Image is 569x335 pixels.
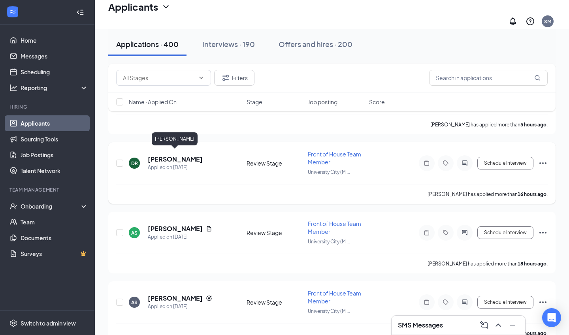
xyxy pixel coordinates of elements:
[477,296,533,309] button: Schedule Interview
[520,122,546,128] b: 5 hours ago
[148,233,212,241] div: Applied on [DATE]
[430,121,548,128] p: [PERSON_NAME] has applied more than .
[479,320,489,330] svg: ComposeMessage
[247,298,303,306] div: Review Stage
[460,160,469,166] svg: ActiveChat
[247,159,303,167] div: Review Stage
[206,295,212,301] svg: Reapply
[21,48,88,64] a: Messages
[9,84,17,92] svg: Analysis
[538,297,548,307] svg: Ellipses
[9,8,17,16] svg: WorkstreamLogo
[9,186,87,193] div: Team Management
[21,131,88,147] a: Sourcing Tools
[506,319,519,331] button: Minimize
[308,308,350,314] span: University City (M ...
[508,17,518,26] svg: Notifications
[148,224,203,233] h5: [PERSON_NAME]
[116,39,179,49] div: Applications · 400
[492,319,505,331] button: ChevronUp
[148,164,203,171] div: Applied on [DATE]
[9,319,17,327] svg: Settings
[21,163,88,179] a: Talent Network
[441,160,450,166] svg: Tag
[131,230,138,236] div: AS
[398,321,443,329] h3: SMS Messages
[477,157,533,169] button: Schedule Interview
[308,169,350,175] span: University City (M ...
[148,303,212,311] div: Applied on [DATE]
[279,39,352,49] div: Offers and hires · 200
[538,228,548,237] svg: Ellipses
[21,202,81,210] div: Onboarding
[21,84,89,92] div: Reporting
[478,319,490,331] button: ComposeMessage
[544,18,551,25] div: SM
[494,320,503,330] svg: ChevronUp
[542,308,561,327] div: Open Intercom Messenger
[508,320,517,330] svg: Minimize
[206,226,212,232] svg: Document
[21,115,88,131] a: Applicants
[21,230,88,246] a: Documents
[221,73,230,83] svg: Filter
[429,70,548,86] input: Search in applications
[422,299,431,305] svg: Note
[123,73,195,82] input: All Stages
[422,160,431,166] svg: Note
[21,32,88,48] a: Home
[131,299,138,306] div: AS
[148,294,203,303] h5: [PERSON_NAME]
[76,8,84,16] svg: Collapse
[131,160,138,167] div: DR
[247,229,303,237] div: Review Stage
[308,98,337,106] span: Job posting
[161,2,171,11] svg: ChevronDown
[202,39,255,49] div: Interviews · 190
[152,132,198,145] div: [PERSON_NAME]
[214,70,254,86] button: Filter Filters
[428,191,548,198] p: [PERSON_NAME] has applied more than .
[428,260,548,267] p: [PERSON_NAME] has applied more than .
[526,17,535,26] svg: QuestionInfo
[21,214,88,230] a: Team
[518,261,546,267] b: 18 hours ago
[21,246,88,262] a: SurveysCrown
[460,230,469,236] svg: ActiveChat
[538,158,548,168] svg: Ellipses
[441,230,450,236] svg: Tag
[460,299,469,305] svg: ActiveChat
[369,98,385,106] span: Score
[21,319,76,327] div: Switch to admin view
[9,202,17,210] svg: UserCheck
[308,239,350,245] span: University City (M ...
[148,155,203,164] h5: [PERSON_NAME]
[308,290,361,305] span: Front of House Team Member
[198,75,204,81] svg: ChevronDown
[308,220,361,235] span: Front of House Team Member
[129,98,177,106] span: Name · Applied On
[534,75,541,81] svg: MagnifyingGlass
[247,98,262,106] span: Stage
[9,104,87,110] div: Hiring
[21,147,88,163] a: Job Postings
[477,226,533,239] button: Schedule Interview
[518,191,546,197] b: 16 hours ago
[21,64,88,80] a: Scheduling
[441,299,450,305] svg: Tag
[308,151,361,166] span: Front of House Team Member
[422,230,431,236] svg: Note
